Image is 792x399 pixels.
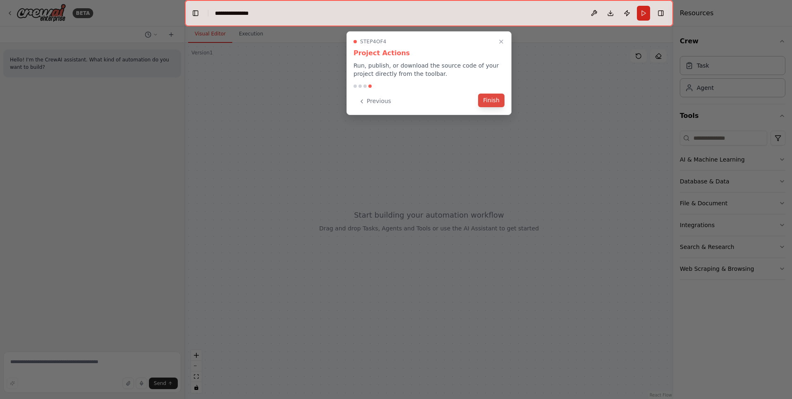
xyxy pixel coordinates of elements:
[190,7,201,19] button: Hide left sidebar
[354,48,504,58] h3: Project Actions
[360,38,387,45] span: Step 4 of 4
[354,94,396,108] button: Previous
[496,37,506,47] button: Close walkthrough
[478,94,504,107] button: Finish
[354,61,504,78] p: Run, publish, or download the source code of your project directly from the toolbar.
